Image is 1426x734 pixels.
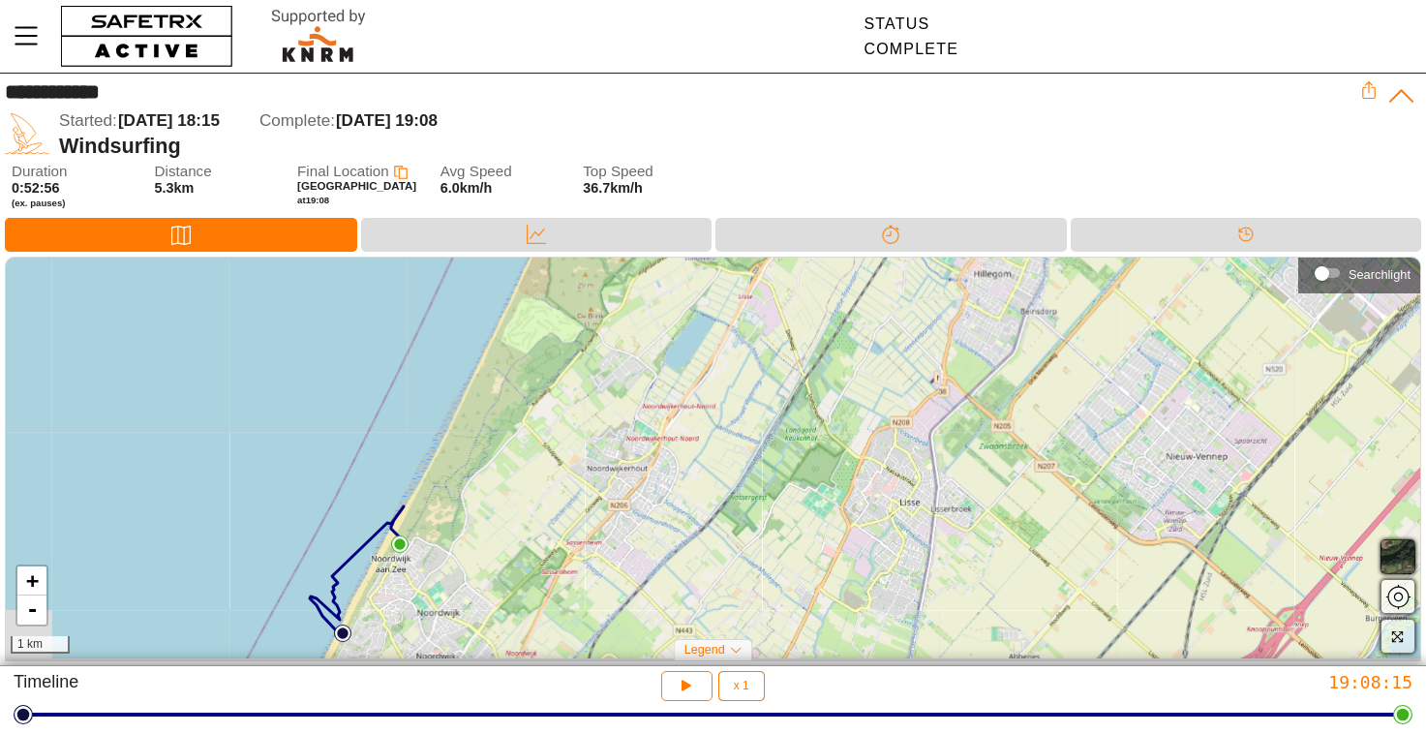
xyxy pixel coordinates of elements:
[59,134,1360,159] div: Windsurfing
[1349,267,1411,282] div: Searchlight
[12,164,136,180] span: Duration
[440,180,493,196] span: 6.0km/h
[1308,259,1411,288] div: Searchlight
[12,180,60,196] span: 0:52:56
[734,680,749,691] span: x 1
[118,111,220,130] span: [DATE] 18:15
[297,180,416,192] span: [GEOGRAPHIC_DATA]
[718,671,765,701] button: x 1
[297,195,329,205] span: at 19:08
[17,566,46,596] a: Zoom in
[583,180,643,196] span: 36.7km/h
[259,111,335,130] span: Complete:
[5,218,357,252] div: Map
[715,218,1067,252] div: Splits
[14,671,475,701] div: Timeline
[684,643,725,657] span: Legend
[17,596,46,625] a: Zoom out
[864,41,958,58] div: Complete
[440,164,564,180] span: Avg Speed
[864,15,958,33] div: Status
[361,218,713,252] div: Data
[583,164,707,180] span: Top Speed
[334,625,351,642] img: PathStart.svg
[951,671,1412,693] div: 19:08:15
[155,164,279,180] span: Distance
[11,636,70,654] div: 1 km
[12,198,136,209] span: (ex. pauses)
[249,5,388,68] img: RescueLogo.svg
[5,111,49,156] img: WIND_SURFING.svg
[297,163,389,179] span: Final Location
[336,111,438,130] span: [DATE] 19:08
[391,535,409,553] img: PathEnd.svg
[155,180,195,196] span: 5.3km
[59,111,117,130] span: Started:
[1071,218,1422,252] div: Timeline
